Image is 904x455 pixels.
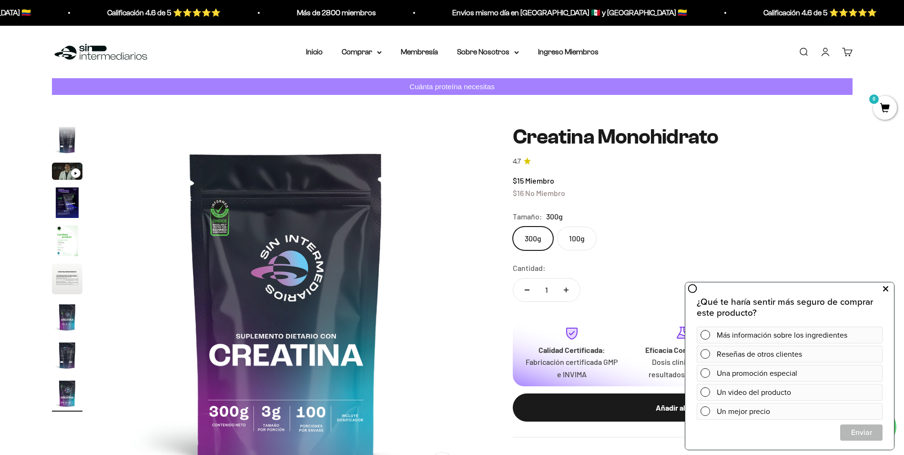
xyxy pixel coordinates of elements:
[645,345,720,354] strong: Eficacia Comprobada:
[532,402,833,414] div: Añadir al carrito
[513,125,853,148] h1: Creatina Monohidrato
[52,124,82,155] img: Creatina Monohidrato
[52,187,82,221] button: Ir al artículo 4
[525,176,554,185] span: Miembro
[296,7,375,19] p: Más de 2800 miembros
[513,210,542,223] legend: Tamaño:
[52,226,82,259] button: Ir al artículo 5
[451,7,686,19] p: Envios mismo día en [GEOGRAPHIC_DATA] 🇲🇽 y [GEOGRAPHIC_DATA] 🇨🇴
[52,340,82,373] button: Ir al artículo 8
[546,210,563,223] span: 300g
[401,48,438,56] a: Membresía
[52,302,82,335] button: Ir al artículo 7
[106,7,220,19] p: Calificación 4.6 de 5 ⭐️⭐️⭐️⭐️⭐️
[407,81,497,93] p: Cuánta proteína necesitas
[52,124,82,158] button: Ir al artículo 2
[52,340,82,371] img: Creatina Monohidrato
[524,356,620,380] p: Fabricación certificada GMP e INVIMA
[52,78,853,95] a: Cuánta proteína necesitas
[873,103,897,114] a: 0
[52,378,82,409] img: Creatina Monohidrato
[52,302,82,332] img: Creatina Monohidrato
[52,264,82,297] button: Ir al artículo 6
[513,156,853,167] a: 4.74.7 de 5.0 estrellas
[513,156,521,167] span: 4.7
[52,378,82,412] button: Ir al artículo 9
[513,279,541,301] button: Reducir cantidad
[513,188,524,197] span: $16
[538,48,599,56] a: Ingreso Miembros
[525,188,565,197] span: No Miembro
[52,264,82,294] img: Creatina Monohidrato
[52,163,82,183] button: Ir al artículo 3
[635,356,730,380] p: Dosis clínicas para resultados máximos
[342,46,382,58] summary: Comprar
[52,226,82,256] img: Creatina Monohidrato
[685,281,894,450] iframe: zigpoll-iframe
[306,48,323,56] a: Inicio
[52,187,82,218] img: Creatina Monohidrato
[457,46,519,58] summary: Sobre Nosotros
[538,345,605,354] strong: Calidad Certificada:
[513,262,546,274] label: Cantidad:
[513,393,853,422] button: Añadir al carrito
[513,176,524,185] span: $15
[762,7,876,19] p: Calificación 4.6 de 5 ⭐️⭐️⭐️⭐️⭐️
[552,279,580,301] button: Aumentar cantidad
[868,93,880,105] mark: 0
